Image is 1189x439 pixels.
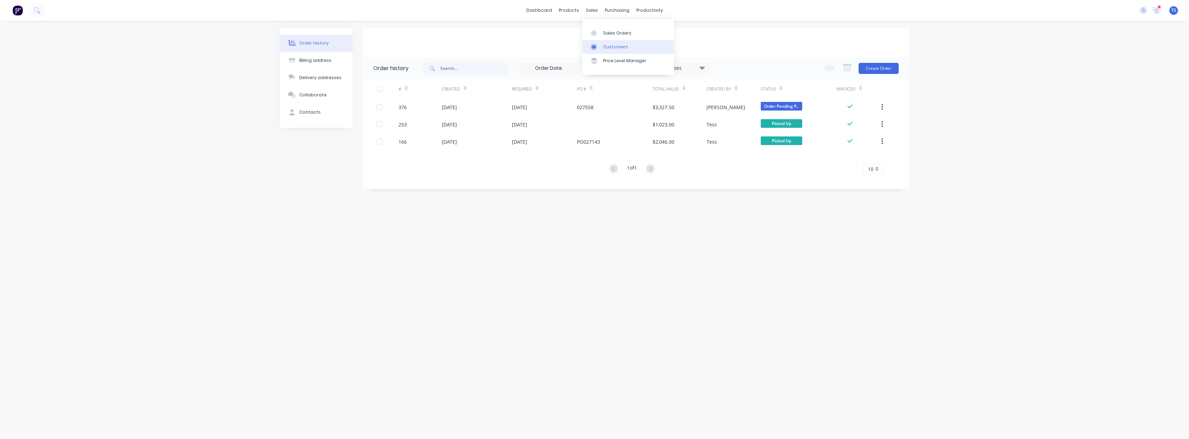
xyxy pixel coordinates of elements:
[582,54,674,68] a: Price Level Manager
[1171,7,1176,13] span: TS
[512,104,527,111] div: [DATE]
[706,79,760,98] div: Created By
[555,5,582,16] div: products
[761,86,776,92] div: Status
[442,138,457,145] div: [DATE]
[603,58,646,64] div: Price Level Manager
[512,86,532,92] div: Required
[280,86,353,104] button: Collaborate
[836,86,855,92] div: Invoiced
[603,30,631,36] div: Sales Orders
[280,69,353,86] button: Delivery addresses
[512,79,577,98] div: Required
[761,102,802,111] span: Order Pending P...
[399,79,442,98] div: #
[601,5,633,16] div: purchasing
[523,5,555,16] a: dashboard
[512,138,527,145] div: [DATE]
[442,86,460,92] div: Created
[299,109,321,115] div: Contacts
[577,138,600,145] div: PO027143
[399,86,401,92] div: #
[653,104,674,111] div: $3,327.50
[442,79,512,98] div: Created
[442,104,457,111] div: [DATE]
[519,63,578,74] input: Order Date
[582,26,674,40] a: Sales Orders
[299,92,327,98] div: Collaborate
[299,57,331,64] div: Billing address
[627,164,637,174] div: 1 of 1
[299,40,329,46] div: Order history
[706,138,717,145] div: Tess
[706,86,731,92] div: Created By
[633,5,666,16] div: productivity
[399,121,407,128] div: 253
[761,136,802,145] span: Picked Up
[512,121,527,128] div: [DATE]
[653,86,679,92] div: Total Value
[836,79,880,98] div: Invoiced
[706,121,717,128] div: Tess
[280,35,353,52] button: Order history
[280,52,353,69] button: Billing address
[582,5,601,16] div: sales
[440,61,509,75] input: Search...
[582,40,674,54] a: Customers
[653,138,674,145] div: $2,046.00
[653,79,706,98] div: Total Value
[12,5,23,16] img: Factory
[651,64,709,72] div: 26 Statuses
[706,104,745,111] div: [PERSON_NAME]
[653,121,674,128] div: $1,023.00
[399,138,407,145] div: 166
[442,121,457,128] div: [DATE]
[299,75,341,81] div: Delivery addresses
[577,104,593,111] div: 027558
[399,104,407,111] div: 376
[761,79,836,98] div: Status
[868,165,873,173] span: 10
[859,63,899,74] button: Create Order
[577,79,653,98] div: PO #
[280,104,353,121] button: Contacts
[577,86,586,92] div: PO #
[761,119,802,128] span: Picked Up
[373,64,409,73] div: Order history
[603,44,628,50] div: Customers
